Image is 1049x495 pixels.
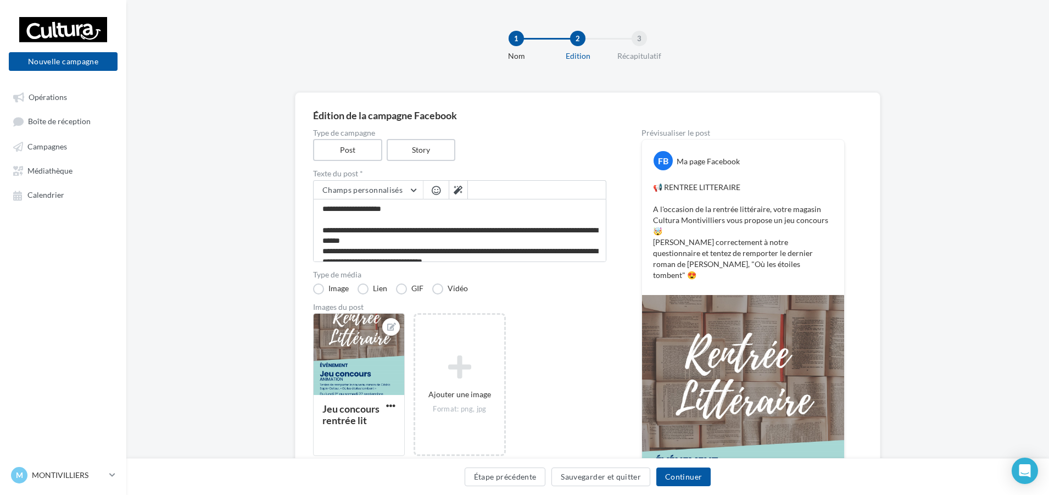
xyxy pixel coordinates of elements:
label: Story [387,139,456,161]
p: MONTIVILLIERS [32,470,105,481]
a: M MONTIVILLIERS [9,465,118,486]
span: M [16,470,23,481]
div: Prévisualiser le post [641,129,845,137]
div: Nom [481,51,551,62]
div: Ma page Facebook [677,156,740,167]
span: Médiathèque [27,166,72,175]
label: Type de média [313,271,606,279]
label: Texte du post * [313,170,606,177]
span: Calendrier [27,191,64,200]
span: Champs personnalisés [322,185,403,194]
span: Boîte de réception [28,117,91,126]
div: 1 [509,31,524,46]
div: Edition [543,51,613,62]
a: Calendrier [7,185,120,204]
button: Champs personnalisés [314,181,423,199]
span: Opérations [29,92,67,102]
button: Étape précédente [465,468,546,486]
button: Nouvelle campagne [9,52,118,71]
span: Campagnes [27,142,67,151]
a: Médiathèque [7,160,120,180]
div: FB [654,151,673,170]
div: Jeu concours rentrée lit [322,403,380,426]
button: Sauvegarder et quitter [551,468,650,486]
div: Récapitulatif [604,51,674,62]
label: GIF [396,283,423,294]
label: Lien [358,283,387,294]
p: 📢 RENTREE LITTERAIRE A l'occasion de la rentrée littéraire, votre magasin Cultura Montivilliers v... [653,182,833,281]
label: Image [313,283,349,294]
div: 3 [632,31,647,46]
label: Post [313,139,382,161]
a: Boîte de réception [7,111,120,131]
div: Images du post [313,303,606,311]
div: 2 [570,31,585,46]
button: Continuer [656,468,711,486]
a: Opérations [7,87,120,107]
div: Open Intercom Messenger [1012,458,1038,484]
div: Édition de la campagne Facebook [313,110,862,120]
label: Vidéo [432,283,468,294]
a: Campagnes [7,136,120,156]
label: Type de campagne [313,129,606,137]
